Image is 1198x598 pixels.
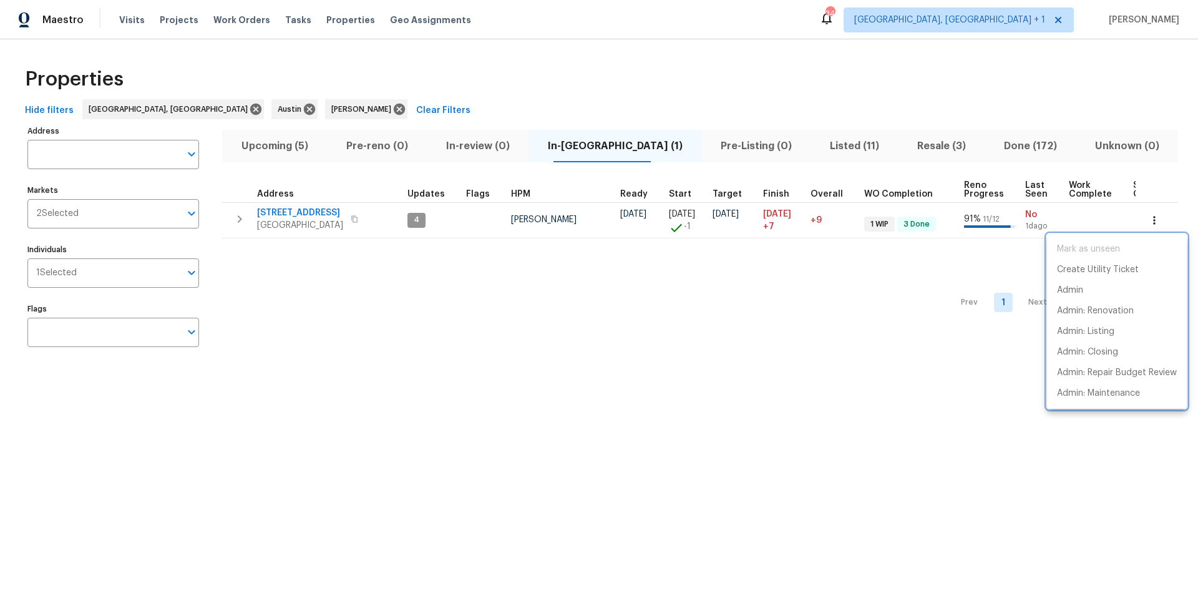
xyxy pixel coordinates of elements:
p: Admin: Renovation [1057,305,1134,318]
p: Admin: Maintenance [1057,387,1140,400]
p: Admin: Closing [1057,346,1118,359]
p: Admin: Listing [1057,325,1114,338]
p: Create Utility Ticket [1057,263,1139,277]
p: Admin: Repair Budget Review [1057,366,1177,380]
p: Admin [1057,284,1083,297]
